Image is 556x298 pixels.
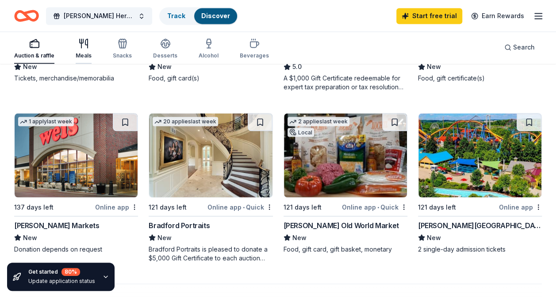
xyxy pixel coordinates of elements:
[14,34,54,64] button: Auction & raffle
[149,220,210,230] div: Bradford Portraits
[284,113,407,253] a: Image for Livoti's Old World Market2 applieslast weekLocal121 days leftOnline app•Quick[PERSON_NA...
[207,201,273,212] div: Online app Quick
[149,202,187,212] div: 121 days left
[418,113,541,197] img: Image for Dorney Park & Wildwater Kingdom
[153,117,218,126] div: 20 applies last week
[513,42,535,53] span: Search
[418,245,542,253] div: 2 single-day admission tickets
[199,34,219,64] button: Alcohol
[427,61,441,72] span: New
[14,52,54,59] div: Auction & raffle
[61,268,80,276] div: 80 %
[240,34,269,64] button: Beverages
[499,201,542,212] div: Online app
[18,117,74,126] div: 1 apply last week
[153,52,177,59] div: Desserts
[14,202,54,212] div: 137 days left
[284,74,407,92] div: A $1,000 Gift Certificate redeemable for expert tax preparation or tax resolution services—recipi...
[377,203,379,210] span: •
[14,113,138,253] a: Image for Weis Markets1 applylast week137 days leftOnline app[PERSON_NAME] MarketsNewDonation dep...
[14,220,100,230] div: [PERSON_NAME] Markets
[427,232,441,243] span: New
[28,278,95,285] div: Update application status
[466,8,529,24] a: Earn Rewards
[418,113,542,253] a: Image for Dorney Park & Wildwater Kingdom121 days leftOnline app[PERSON_NAME][GEOGRAPHIC_DATA]New...
[199,52,219,59] div: Alcohol
[153,34,177,64] button: Desserts
[157,61,172,72] span: New
[113,34,132,64] button: Snacks
[201,12,230,19] a: Discover
[157,232,172,243] span: New
[28,268,95,276] div: Get started
[76,52,92,59] div: Meals
[14,5,39,26] a: Home
[149,113,272,262] a: Image for Bradford Portraits20 applieslast week121 days leftOnline app•QuickBradford PortraitsNew...
[284,245,407,253] div: Food, gift card, gift basket, monetary
[23,232,37,243] span: New
[396,8,462,24] a: Start free trial
[342,201,407,212] div: Online app Quick
[243,203,245,210] span: •
[64,11,134,21] span: [PERSON_NAME] Heroes [DATE] Party 2026
[14,74,138,83] div: Tickets, merchandise/memorabilia
[14,245,138,253] div: Donation depends on request
[149,245,272,262] div: Bradford Portraits is pleased to donate a $5,000 Gift Certificate to each auction event, which in...
[418,220,542,230] div: [PERSON_NAME][GEOGRAPHIC_DATA]
[240,52,269,59] div: Beverages
[46,7,152,25] button: [PERSON_NAME] Heroes [DATE] Party 2026
[288,117,349,126] div: 2 applies last week
[418,202,456,212] div: 121 days left
[23,61,37,72] span: New
[284,220,399,230] div: [PERSON_NAME] Old World Market
[418,74,542,83] div: Food, gift certificate(s)
[292,232,307,243] span: New
[288,128,314,137] div: Local
[284,202,322,212] div: 121 days left
[497,38,542,56] button: Search
[167,12,185,19] a: Track
[149,113,272,197] img: Image for Bradford Portraits
[292,61,302,72] span: 5.0
[95,201,138,212] div: Online app
[159,7,238,25] button: TrackDiscover
[284,113,407,197] img: Image for Livoti's Old World Market
[76,34,92,64] button: Meals
[113,52,132,59] div: Snacks
[15,113,138,197] img: Image for Weis Markets
[149,74,272,83] div: Food, gift card(s)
